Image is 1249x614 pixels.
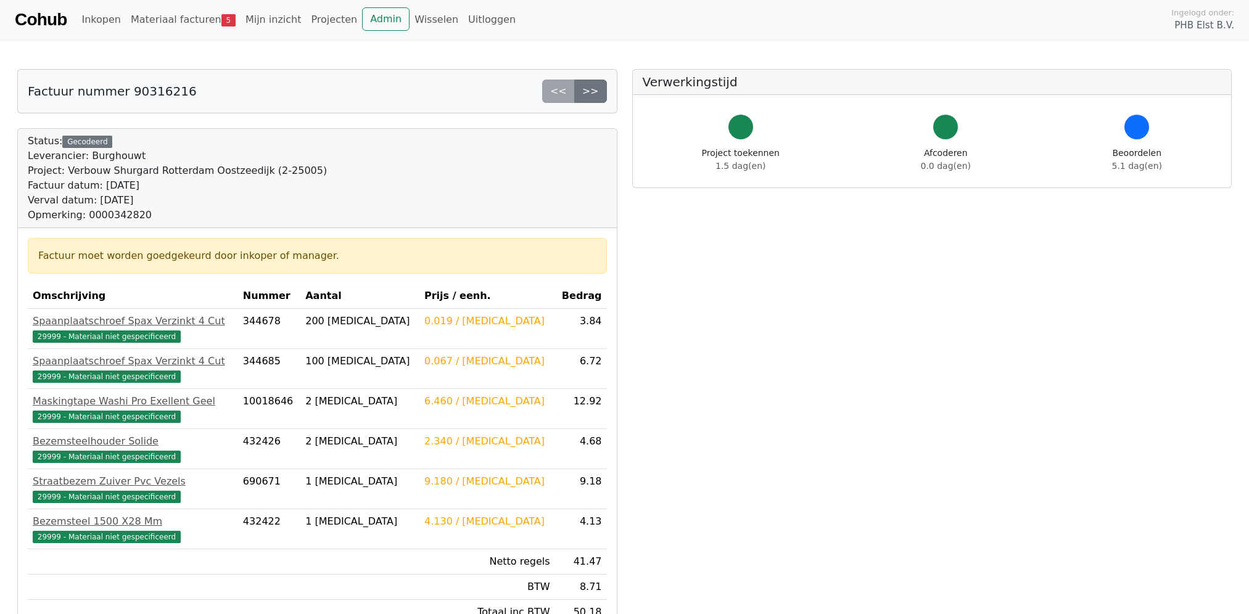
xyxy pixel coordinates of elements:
div: Straatbezem Zuiver Pvc Vezels [33,474,233,489]
span: 29999 - Materiaal niet gespecificeerd [33,411,181,423]
span: 29999 - Materiaal niet gespecificeerd [33,330,181,343]
a: Wisselen [410,7,463,32]
th: Prijs / eenh. [419,284,555,309]
div: 100 [MEDICAL_DATA] [305,354,414,369]
span: 29999 - Materiaal niet gespecificeerd [33,531,181,543]
span: 0.0 dag(en) [921,161,971,171]
div: 0.067 / [MEDICAL_DATA] [424,354,550,369]
a: Inkopen [76,7,125,32]
a: Spaanplaatschroef Spax Verzinkt 4 Cut29999 - Materiaal niet gespecificeerd [33,354,233,383]
a: Straatbezem Zuiver Pvc Vezels29999 - Materiaal niet gespecificeerd [33,474,233,504]
span: 1.5 dag(en) [715,161,765,171]
div: Spaanplaatschroef Spax Verzinkt 4 Cut [33,354,233,369]
td: 4.68 [555,429,607,469]
th: Bedrag [555,284,607,309]
span: 29999 - Materiaal niet gespecificeerd [33,491,181,503]
div: Spaanplaatschroef Spax Verzinkt 4 Cut [33,314,233,329]
div: Afcoderen [921,147,971,173]
a: Cohub [15,5,67,35]
div: Gecodeerd [62,136,112,148]
div: 2.340 / [MEDICAL_DATA] [424,434,550,449]
a: Spaanplaatschroef Spax Verzinkt 4 Cut29999 - Materiaal niet gespecificeerd [33,314,233,343]
td: 3.84 [555,309,607,349]
div: 4.130 / [MEDICAL_DATA] [424,514,550,529]
td: 10018646 [238,389,300,429]
td: 344678 [238,309,300,349]
div: Project toekennen [702,147,780,173]
div: Bezemsteel 1500 X28 Mm [33,514,233,529]
div: Bezemsteelhouder Solide [33,434,233,449]
div: 1 [MEDICAL_DATA] [305,474,414,489]
div: Status: [28,134,327,223]
td: Netto regels [419,549,555,575]
span: PHB Elst B.V. [1174,18,1234,33]
td: 344685 [238,349,300,389]
th: Aantal [300,284,419,309]
div: Maskingtape Washi Pro Exellent Geel [33,394,233,409]
td: 12.92 [555,389,607,429]
div: 2 [MEDICAL_DATA] [305,434,414,449]
div: 200 [MEDICAL_DATA] [305,314,414,329]
div: Beoordelen [1112,147,1162,173]
th: Nummer [238,284,300,309]
div: 0.019 / [MEDICAL_DATA] [424,314,550,329]
span: 5.1 dag(en) [1112,161,1162,171]
div: Factuur moet worden goedgekeurd door inkoper of manager. [38,248,596,263]
div: Verval datum: [DATE] [28,193,327,208]
span: 5 [221,14,236,27]
a: Admin [362,7,410,31]
a: Bezemsteelhouder Solide29999 - Materiaal niet gespecificeerd [33,434,233,464]
td: 41.47 [555,549,607,575]
a: Materiaal facturen5 [126,7,241,32]
span: 29999 - Materiaal niet gespecificeerd [33,451,181,463]
span: Ingelogd onder: [1171,7,1234,18]
td: 8.71 [555,575,607,600]
a: Maskingtape Washi Pro Exellent Geel29999 - Materiaal niet gespecificeerd [33,394,233,424]
a: Projecten [306,7,362,32]
div: Project: Verbouw Shurgard Rotterdam Oostzeedijk (2-25005) [28,163,327,178]
div: 1 [MEDICAL_DATA] [305,514,414,529]
h5: Factuur nummer 90316216 [28,84,197,99]
div: Leverancier: Burghouwt [28,149,327,163]
h5: Verwerkingstijd [643,75,1222,89]
td: 432426 [238,429,300,469]
td: 432422 [238,509,300,549]
td: BTW [419,575,555,600]
td: 6.72 [555,349,607,389]
td: 4.13 [555,509,607,549]
span: 29999 - Materiaal niet gespecificeerd [33,370,181,383]
a: Bezemsteel 1500 X28 Mm29999 - Materiaal niet gespecificeerd [33,514,233,544]
div: Factuur datum: [DATE] [28,178,327,193]
th: Omschrijving [28,284,238,309]
a: Mijn inzicht [241,7,307,32]
div: 9.180 / [MEDICAL_DATA] [424,474,550,489]
td: 690671 [238,469,300,509]
a: >> [574,80,607,103]
div: 6.460 / [MEDICAL_DATA] [424,394,550,409]
div: Opmerking: 0000342820 [28,208,327,223]
td: 9.18 [555,469,607,509]
a: Uitloggen [463,7,521,32]
div: 2 [MEDICAL_DATA] [305,394,414,409]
